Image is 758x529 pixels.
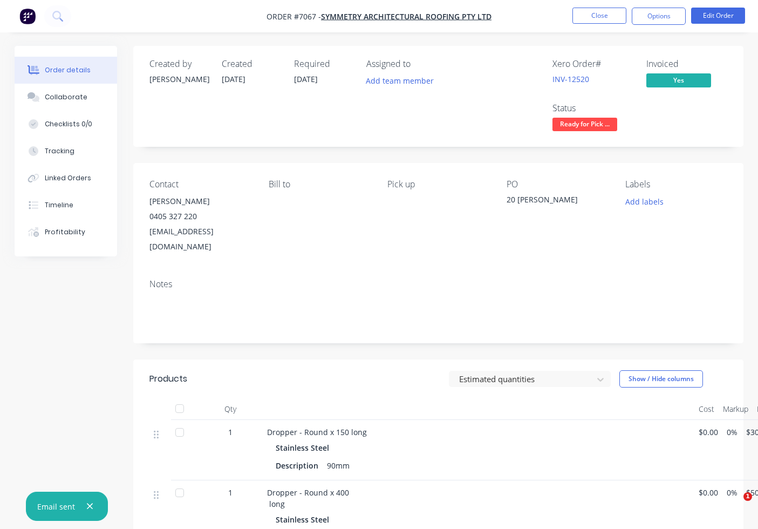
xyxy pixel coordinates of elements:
div: 20 [PERSON_NAME] [507,194,609,209]
div: PO [507,179,609,189]
div: [PERSON_NAME] [149,73,209,85]
div: 90mm [323,458,354,473]
div: Labels [625,179,727,189]
span: [DATE] [222,74,245,84]
button: Edit Order [691,8,745,24]
div: Products [149,372,187,385]
button: Order details [15,57,117,84]
div: Stainless Steel [276,440,333,456]
a: INV-12520 [552,74,589,84]
div: Contact [149,179,251,189]
div: Assigned to [366,59,474,69]
button: Add team member [366,73,440,88]
span: $0.00 [699,426,718,438]
div: Stainless Steel [276,512,333,527]
a: Symmetry Architectural Roofing Pty Ltd [321,11,491,22]
div: Created by [149,59,209,69]
div: 0405 327 220 [149,209,251,224]
button: Show / Hide columns [619,370,703,388]
button: Profitability [15,219,117,246]
img: Factory [19,8,36,24]
div: [PERSON_NAME]0405 327 220[EMAIL_ADDRESS][DOMAIN_NAME] [149,194,251,254]
div: Linked Orders [45,173,91,183]
button: Ready for Pick ... [552,118,617,134]
div: Xero Order # [552,59,633,69]
div: Pick up [387,179,489,189]
span: Ready for Pick ... [552,118,617,131]
div: [EMAIL_ADDRESS][DOMAIN_NAME] [149,224,251,254]
div: [PERSON_NAME] [149,194,251,209]
div: Created [222,59,281,69]
span: Yes [646,73,711,87]
span: 1 [743,492,752,501]
button: Options [632,8,686,25]
button: Collaborate [15,84,117,111]
span: 0% [727,426,737,438]
span: Dropper - Round x 150 long [267,427,367,437]
span: 1 [228,487,233,498]
div: Qty [198,398,263,420]
div: Invoiced [646,59,727,69]
div: Tracking [45,146,74,156]
button: Tracking [15,138,117,165]
span: Dropper - Round x 400 long [267,487,349,509]
span: 1 [228,426,233,438]
div: Description [276,458,323,473]
span: $0.00 [699,487,718,498]
div: Cost [694,398,719,420]
div: Required [294,59,353,69]
div: Email sent [37,501,75,512]
div: Timeline [45,200,73,210]
button: Linked Orders [15,165,117,192]
div: Notes [149,279,727,289]
div: Status [552,103,633,113]
iframe: Intercom live chat [721,492,747,518]
button: Checklists 0/0 [15,111,117,138]
div: Bill to [269,179,371,189]
div: Order details [45,65,91,75]
span: 0% [727,487,737,498]
span: Order #7067 - [267,11,321,22]
span: [DATE] [294,74,318,84]
div: Checklists 0/0 [45,119,92,129]
button: Add team member [360,73,440,88]
div: Collaborate [45,92,87,102]
div: Markup [719,398,753,420]
button: Timeline [15,192,117,219]
button: Add labels [619,194,669,208]
div: Profitability [45,227,85,237]
button: Close [572,8,626,24]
